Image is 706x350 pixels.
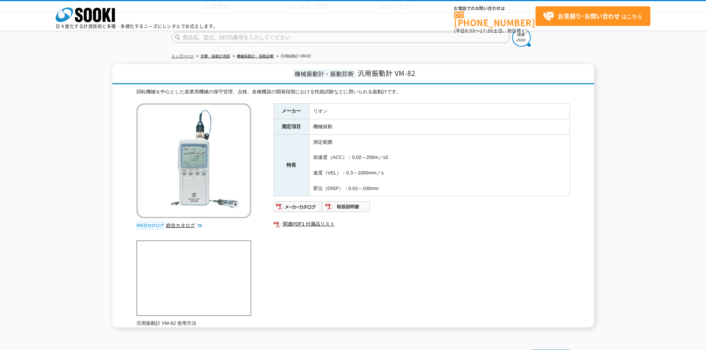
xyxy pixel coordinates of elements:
a: 取扱説明書 [322,206,371,211]
img: 汎用振動計 VM-82 [136,103,251,218]
th: メーカー [274,104,309,119]
a: お見積り･お問い合わせはこちら [536,6,650,26]
img: メーカーカタログ [274,201,322,213]
span: はこちら [543,11,642,22]
img: 取扱説明書 [322,201,371,213]
a: トップページ [172,54,194,58]
strong: お見積り･お問い合わせ [558,11,620,20]
p: 汎用振動計 VM-82 使用方法 [136,320,251,327]
th: 特長 [274,134,309,196]
span: 17:30 [480,27,493,34]
td: リオン [309,104,570,119]
a: [PHONE_NUMBER] [454,11,536,27]
a: メーカーカタログ [274,206,322,211]
td: 測定範囲 加速度（ACC）：0.02～200m／s2 速度（VEL）：0.3～1000mm／s 変位（DISP）：0.02～100mm [309,134,570,196]
a: 機械振動計・振動診断 [237,54,274,58]
span: 汎用振動計 VM-82 [358,68,415,78]
img: webカタログ [136,222,164,229]
img: btn_search.png [512,28,531,47]
a: 総合カタログ [166,223,202,228]
input: 商品名、型式、NETIS番号を入力してください [172,32,510,43]
span: 機械振動計・振動診断 [293,69,356,78]
span: (平日 ～ 土日、祝日除く) [454,27,527,34]
a: 音響・振動計測器 [200,54,230,58]
td: 機械振動 [309,119,570,134]
span: 8:50 [465,27,475,34]
li: 汎用振動計 VM-82 [275,53,311,60]
a: 関連PDF1 付属品リスト [274,219,570,229]
span: お電話でのお問い合わせは [454,6,536,11]
th: 測定項目 [274,119,309,134]
p: 日々進化する計測技術と多種・多様化するニーズにレンタルでお応えします。 [56,24,218,29]
div: 回転機械を中心とした産業用機械の保守管理、点検、各種機器の開発段階における性能試験などに用いられる振動計です。 [136,88,570,96]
